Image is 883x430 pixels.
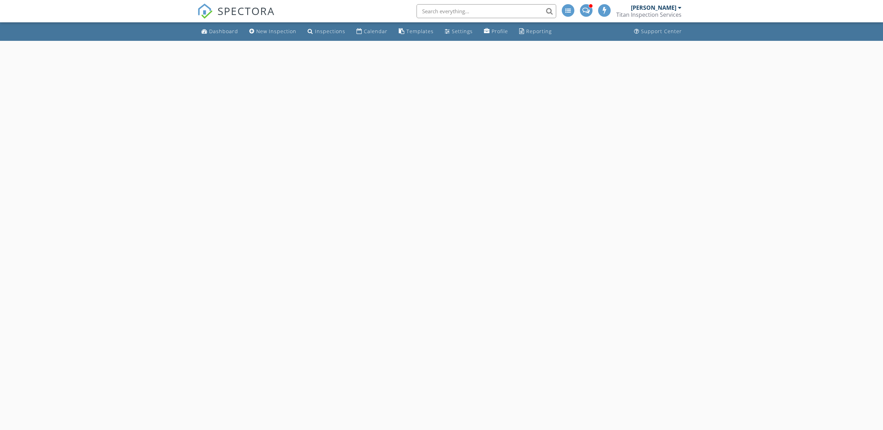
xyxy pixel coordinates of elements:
div: Calendar [364,28,388,35]
a: Templates [396,25,436,38]
div: Settings [452,28,473,35]
div: Profile [492,28,508,35]
input: Search everything... [417,4,556,18]
div: Reporting [526,28,552,35]
a: Calendar [354,25,390,38]
a: Settings [442,25,476,38]
div: Titan Inspection Services [616,11,682,18]
a: SPECTORA [197,9,275,24]
div: Support Center [641,28,682,35]
a: Reporting [516,25,554,38]
img: The Best Home Inspection Software - Spectora [197,3,213,19]
a: Company Profile [481,25,511,38]
div: Dashboard [209,28,238,35]
a: Support Center [631,25,685,38]
div: Templates [406,28,434,35]
div: Inspections [315,28,345,35]
div: New Inspection [256,28,296,35]
div: [PERSON_NAME] [631,4,676,11]
a: Inspections [305,25,348,38]
span: SPECTORA [218,3,275,18]
a: Dashboard [199,25,241,38]
a: New Inspection [246,25,299,38]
